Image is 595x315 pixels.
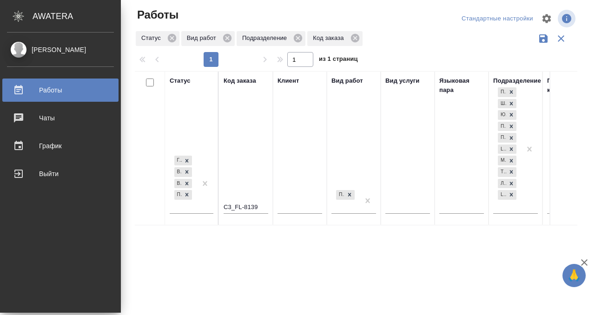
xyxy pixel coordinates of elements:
[173,155,193,166] div: Готов к работе, В работе, В ожидании, Подбор
[2,162,119,185] a: Выйти
[498,156,506,165] div: Медицинский
[181,31,235,46] div: Вид работ
[319,53,358,67] span: из 1 страниц
[7,45,114,55] div: [PERSON_NAME]
[498,122,506,131] div: Проектный офис
[136,31,179,46] div: Статус
[497,189,517,201] div: Прямая загрузка (шаблонные документы), Шаблонные документы, Юридический, Проектный офис, Проектна...
[313,33,347,43] p: Код заказа
[497,86,517,98] div: Прямая загрузка (шаблонные документы), Шаблонные документы, Юридический, Проектный офис, Проектна...
[2,106,119,130] a: Чаты
[552,30,570,47] button: Сбросить фильтры
[187,33,219,43] p: Вид работ
[174,179,182,189] div: В ожидании
[547,76,592,95] div: Проектная команда
[562,264,586,287] button: 🙏
[278,76,299,85] div: Клиент
[7,111,114,125] div: Чаты
[173,166,193,178] div: Готов к работе, В работе, В ожидании, Подбор
[498,133,506,143] div: Проектная группа
[498,179,506,189] div: Локализация
[307,31,362,46] div: Код заказа
[497,166,517,178] div: Прямая загрузка (шаблонные документы), Шаблонные документы, Юридический, Проектный офис, Проектна...
[224,76,256,85] div: Код заказа
[2,134,119,157] a: График
[173,189,193,201] div: Готов к работе, В работе, В ожидании, Подбор
[558,10,577,27] span: Посмотреть информацию
[497,178,517,190] div: Прямая загрузка (шаблонные документы), Шаблонные документы, Юридический, Проектный офис, Проектна...
[566,266,582,285] span: 🙏
[497,121,517,132] div: Прямая загрузка (шаблонные документы), Шаблонные документы, Юридический, Проектный офис, Проектна...
[335,189,356,201] div: Приёмка по качеству
[535,7,558,30] span: Настроить таблицу
[174,156,182,165] div: Готов к работе
[535,30,552,47] button: Сохранить фильтры
[498,190,506,200] div: LocQA
[7,139,114,153] div: График
[174,167,182,177] div: В работе
[498,144,506,154] div: LegalQA
[242,33,290,43] p: Подразделение
[33,7,121,26] div: AWATERA
[497,109,517,121] div: Прямая загрузка (шаблонные документы), Шаблонные документы, Юридический, Проектный офис, Проектна...
[498,99,506,109] div: Шаблонные документы
[497,155,517,166] div: Прямая загрузка (шаблонные документы), Шаблонные документы, Юридический, Проектный офис, Проектна...
[2,79,119,102] a: Работы
[336,190,344,200] div: Приёмка по качеству
[174,190,182,200] div: Подбор
[237,31,305,46] div: Подразделение
[498,110,506,120] div: Юридический
[141,33,164,43] p: Статус
[331,76,363,85] div: Вид работ
[170,76,191,85] div: Статус
[7,83,114,97] div: Работы
[498,167,506,177] div: Технический
[7,167,114,181] div: Выйти
[497,132,517,144] div: Прямая загрузка (шаблонные документы), Шаблонные документы, Юридический, Проектный офис, Проектна...
[497,98,517,110] div: Прямая загрузка (шаблонные документы), Шаблонные документы, Юридический, Проектный офис, Проектна...
[135,7,178,22] span: Работы
[439,76,484,95] div: Языковая пара
[493,76,541,85] div: Подразделение
[497,144,517,155] div: Прямая загрузка (шаблонные документы), Шаблонные документы, Юридический, Проектный офис, Проектна...
[385,76,420,85] div: Вид услуги
[459,12,535,26] div: split button
[498,87,506,97] div: Прямая загрузка (шаблонные документы)
[173,178,193,190] div: Готов к работе, В работе, В ожидании, Подбор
